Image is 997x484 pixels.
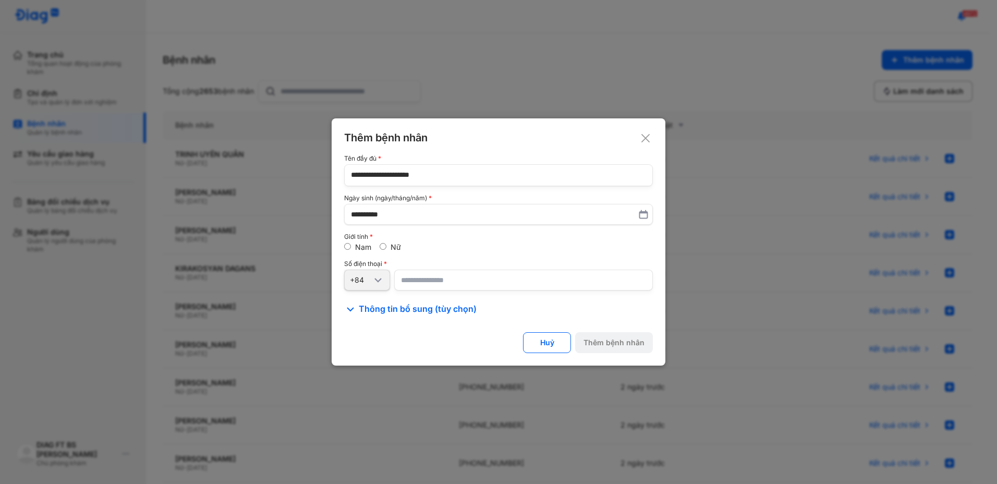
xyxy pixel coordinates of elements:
[344,260,653,268] div: Số điện thoại
[344,233,653,240] div: Giới tính
[575,332,653,353] button: Thêm bệnh nhân
[583,338,645,347] div: Thêm bệnh nhân
[359,303,477,316] span: Thông tin bổ sung (tùy chọn)
[344,131,653,144] div: Thêm bệnh nhân
[523,332,571,353] button: Huỷ
[355,243,371,251] label: Nam
[344,195,653,202] div: Ngày sinh (ngày/tháng/năm)
[350,275,372,285] div: +84
[344,155,653,162] div: Tên đầy đủ
[391,243,401,251] label: Nữ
